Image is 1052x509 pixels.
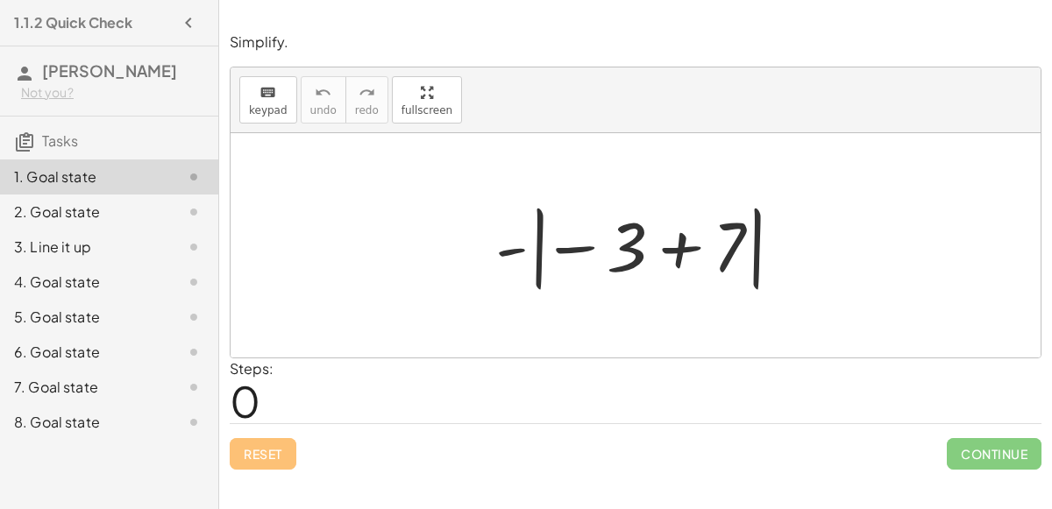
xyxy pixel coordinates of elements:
[183,201,204,223] i: Task not started.
[42,60,177,81] span: [PERSON_NAME]
[183,342,204,363] i: Task not started.
[14,377,155,398] div: 7. Goal state
[315,82,331,103] i: undo
[392,76,462,124] button: fullscreen
[183,272,204,293] i: Task not started.
[230,374,260,428] span: 0
[21,84,204,102] div: Not you?
[14,201,155,223] div: 2. Goal state
[183,166,204,187] i: Task not started.
[183,412,204,433] i: Task not started.
[42,131,78,150] span: Tasks
[345,76,388,124] button: redoredo
[14,412,155,433] div: 8. Goal state
[359,82,375,103] i: redo
[310,104,337,117] span: undo
[14,342,155,363] div: 6. Goal state
[183,377,204,398] i: Task not started.
[230,359,274,378] label: Steps:
[14,12,132,33] h4: 1.1.2 Quick Check
[183,307,204,328] i: Task not started.
[259,82,276,103] i: keyboard
[230,32,1041,53] p: Simplify.
[14,237,155,258] div: 3. Line it up
[14,166,155,187] div: 1. Goal state
[14,307,155,328] div: 5. Goal state
[402,104,452,117] span: fullscreen
[14,272,155,293] div: 4. Goal state
[239,76,297,124] button: keyboardkeypad
[183,237,204,258] i: Task not started.
[301,76,346,124] button: undoundo
[249,104,288,117] span: keypad
[355,104,379,117] span: redo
